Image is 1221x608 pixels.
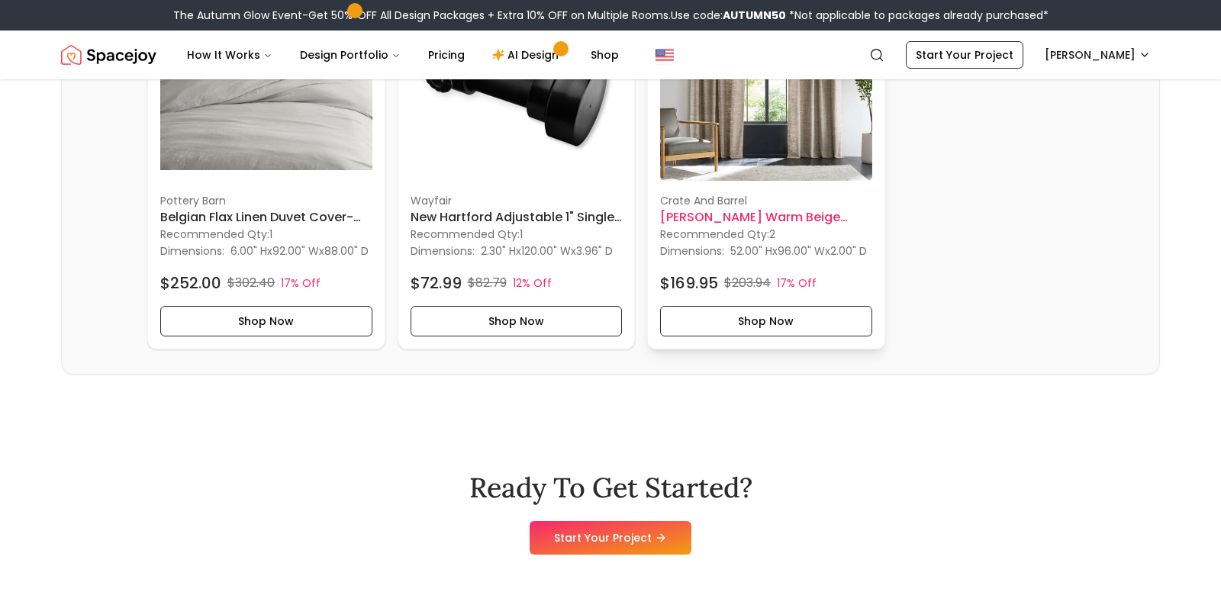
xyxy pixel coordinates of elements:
div: The Autumn Glow Event-Get 50% OFF All Design Packages + Extra 10% OFF on Multiple Rooms. [173,8,1049,23]
p: Recommended Qty: 1 [160,227,372,242]
h4: $72.99 [411,272,462,294]
h6: [PERSON_NAME] Warm Beige Cotton Silk Blend Window Curtain Panel-96" [660,208,872,227]
span: 52.00" H [730,243,772,259]
p: $203.94 [724,274,771,292]
p: $302.40 [227,274,275,292]
span: Use code: [671,8,786,23]
b: AUTUMN50 [723,8,786,23]
nav: Main [175,40,631,70]
nav: Global [61,31,1160,79]
span: 88.00" D [324,243,369,259]
a: Pricing [416,40,477,70]
span: 2.00" D [830,243,867,259]
img: Spacejoy Logo [61,40,156,70]
button: Shop Now [660,306,872,336]
span: 120.00" W [521,243,571,259]
button: Shop Now [160,306,372,336]
h6: New Hartford Adjustable 1" Single Curtain [PERSON_NAME]™ Size: 120" – 170" Finish: Black [411,208,623,227]
p: $82.79 [468,274,507,292]
a: Start Your Project [530,521,691,555]
a: Start Your Project [906,41,1023,69]
p: x x [730,243,867,259]
span: 2.30" H [481,243,516,259]
p: Crate And Barrel [660,193,872,208]
span: 92.00" W [272,243,319,259]
h2: Ready To Get Started? [469,472,752,503]
p: x x [230,243,369,259]
p: x x [481,243,613,259]
p: 17% Off [281,275,321,291]
button: [PERSON_NAME] [1036,41,1160,69]
a: Shop [578,40,631,70]
button: How It Works [175,40,285,70]
p: Dimensions: [160,242,224,260]
p: Dimensions: [660,242,724,260]
img: United States [656,46,674,64]
p: Pottery Barn [160,193,372,208]
p: Recommended Qty: 2 [660,227,872,242]
h4: $169.95 [660,272,718,294]
p: Wayfair [411,193,623,208]
span: 96.00" W [778,243,825,259]
h6: Belgian Flax Linen Duvet Cover-Queen [160,208,372,227]
span: *Not applicable to packages already purchased* [786,8,1049,23]
button: Design Portfolio [288,40,413,70]
a: Spacejoy [61,40,156,70]
p: Recommended Qty: 1 [411,227,623,242]
a: AI Design [480,40,575,70]
span: 6.00" H [230,243,267,259]
p: 17% Off [777,275,817,291]
button: Shop Now [411,306,623,336]
p: Dimensions: [411,242,475,260]
h4: $252.00 [160,272,221,294]
span: 3.96" D [576,243,613,259]
p: 12% Off [513,275,552,291]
